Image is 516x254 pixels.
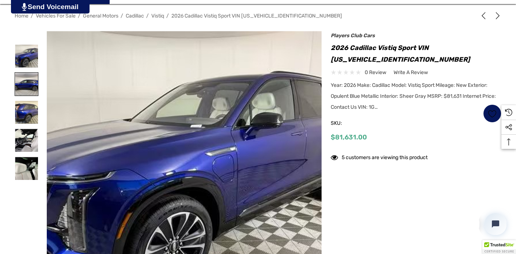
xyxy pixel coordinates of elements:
[482,240,516,254] div: TrustedSite Certified
[488,109,497,118] svg: Wish List
[331,42,501,65] h1: 2026 Cadillac Vistiq Sport VIN [US_VEHICLE_IDENTIFICATION_NUMBER]
[365,68,386,77] span: 0 review
[15,45,38,68] img: For Sale: 2026 Cadillac Vistiq Sport VIN 1GYC3NML3TZ701017
[36,13,76,19] a: Vehicles For Sale
[126,13,144,19] a: Cadillac
[331,151,428,162] div: 5 customers are viewing this product
[15,129,38,152] img: For Sale: 2026 Cadillac Vistiq Sport VIN 1GYC3NML3TZ701017
[15,157,38,180] img: For Sale: 2026 Cadillac Vistiq Sport VIN 1GYC3NML3TZ701017
[505,109,512,116] svg: Recently Viewed
[505,124,512,131] svg: Social Media
[331,82,496,110] span: Year: 2026 Make: Cadillac Model: Vistiq Sport Mileage: New Exterior: Opulent Blue Metallic Interi...
[331,118,367,128] span: SKU:
[331,133,367,141] span: $81,631.00
[171,13,342,19] a: 2026 Cadillac Vistiq Sport VIN [US_VEHICLE_IDENTIFICATION_NUMBER]
[480,12,490,19] a: Previous
[15,73,38,96] img: For Sale: 2026 Cadillac Vistiq Sport VIN 1GYC3NML3TZ701017
[22,3,27,11] img: PjwhLS0gR2VuZXJhdG9yOiBHcmF2aXQuaW8gLS0+PHN2ZyB4bWxucz0iaHR0cDovL3d3dy53My5vcmcvMjAwMC9zdmciIHhtb...
[394,68,428,77] a: Write a Review
[394,69,428,76] span: Write a Review
[478,207,513,241] iframe: Tidio Chat
[15,13,29,19] a: Home
[83,13,118,19] a: General Motors
[501,138,516,146] svg: Top
[15,9,501,22] nav: Breadcrumb
[331,32,375,39] a: Players Club Cars
[15,101,38,124] img: For Sale: 2026 Cadillac Vistiq Sport VIN 1GYC3NML3TZ701017
[491,12,501,19] a: Next
[483,104,501,123] a: Wish List
[151,13,164,19] a: Vistiq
